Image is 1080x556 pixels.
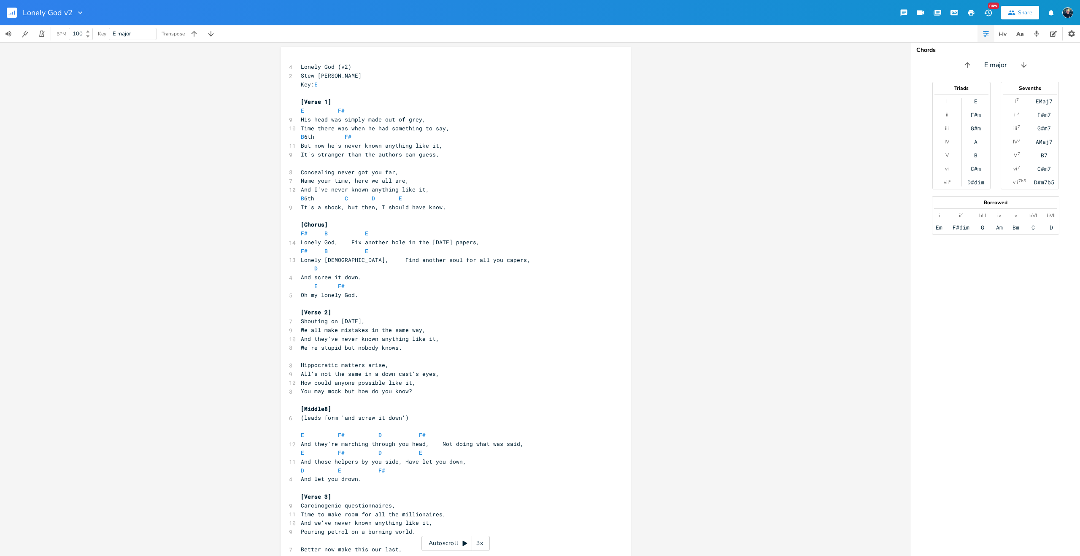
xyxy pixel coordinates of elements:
[997,212,1001,219] div: iv
[301,414,409,421] span: (leads form 'and screw it down')
[1018,178,1026,184] sup: 7b5
[301,458,466,465] span: And those helpers by you side, Have let you down,
[301,133,304,140] span: B
[57,32,66,36] div: BPM
[301,229,308,237] span: F#
[301,528,416,535] span: Pouring petrol on a burning world.
[301,510,446,518] span: Time to make room for all the millionaires,
[301,194,402,202] span: 6th
[378,431,382,439] span: D
[945,165,949,172] div: vi
[1018,124,1020,130] sup: 7
[301,519,432,526] span: And we've never known anything like it,
[1013,165,1017,172] div: vi
[378,467,385,474] span: F#
[1001,6,1039,19] button: Share
[345,133,351,140] span: F#
[338,449,345,456] span: F#
[996,224,1003,231] div: Am
[301,98,331,105] span: [Verse 1]
[1014,152,1017,159] div: V
[1036,98,1053,105] div: EMaj7
[301,186,429,193] span: And I've never known anything like it,
[974,98,977,105] div: E
[1018,137,1021,144] sup: 7
[946,111,948,118] div: ii
[301,142,443,149] span: But now he's never known anything like it,
[301,72,362,79] span: Stew [PERSON_NAME]
[301,361,389,369] span: Hippocratic matters arise,
[365,229,368,237] span: E
[971,165,981,172] div: C#m
[1014,111,1017,118] div: ii
[916,47,1075,53] div: Chords
[324,247,328,255] span: B
[301,81,318,88] span: Key:
[301,107,304,114] span: E
[345,194,348,202] span: C
[1047,212,1056,219] div: bVII
[301,440,524,448] span: And they're marching through you head, Not doing what was said,
[1031,224,1035,231] div: C
[1013,125,1017,132] div: iii
[324,229,328,237] span: B
[301,116,426,123] span: His head was simply made out of grey,
[936,224,942,231] div: Em
[974,152,977,159] div: B
[301,177,409,184] span: Name your time, here we all are,
[1050,224,1053,231] div: D
[1015,212,1017,219] div: v
[945,138,949,145] div: IV
[944,179,950,186] div: vii°
[974,138,977,145] div: A
[419,431,426,439] span: F#
[338,107,345,114] span: F#
[979,212,986,219] div: bIII
[301,308,331,316] span: [Verse 2]
[23,9,73,16] span: Lonely God v2
[1037,165,1051,172] div: C#m7
[301,168,399,176] span: Concealing never got you far,
[378,449,382,456] span: D
[984,60,1007,70] span: E major
[1016,97,1019,103] sup: 7
[301,387,412,395] span: You may mock but how do you know?
[1018,151,1020,157] sup: 7
[301,124,449,132] span: Time there was when he had something to say,
[338,467,341,474] span: E
[301,256,530,264] span: Lonely [DEMOGRAPHIC_DATA], Find another soul for all you capers,
[98,31,106,36] div: Key
[301,151,439,158] span: It's stranger than the authors can guess.
[981,224,984,231] div: G
[301,203,446,211] span: It's a shock, but then, I should have know.
[945,125,949,132] div: iii
[301,194,304,202] span: B
[1034,179,1054,186] div: D#m7b5
[113,30,131,38] span: E major
[1037,125,1051,132] div: G#m7
[939,212,940,219] div: i
[1015,98,1016,105] div: I
[301,370,439,378] span: All's not the same in a down cast's eyes,
[1062,7,1073,18] img: Stew Dean
[301,291,358,299] span: Oh my lonely God.
[301,273,362,281] span: And screw it down.
[301,133,351,140] span: 6th
[1037,111,1051,118] div: F#m7
[946,98,948,105] div: I
[301,545,402,553] span: Better now make this our last,
[1018,9,1032,16] div: Share
[301,467,304,474] span: D
[338,282,345,290] span: F#
[932,200,1059,205] div: Borrowed
[967,179,984,186] div: D#dim
[419,449,422,456] span: E
[980,5,996,20] button: New
[301,475,362,483] span: And let you drown.
[988,3,999,9] div: New
[365,247,368,255] span: E
[1029,212,1037,219] div: bVI
[301,247,308,255] span: F#
[338,431,345,439] span: F#
[301,238,480,246] span: Lonely God, Fix another hole in the [DATE] papers,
